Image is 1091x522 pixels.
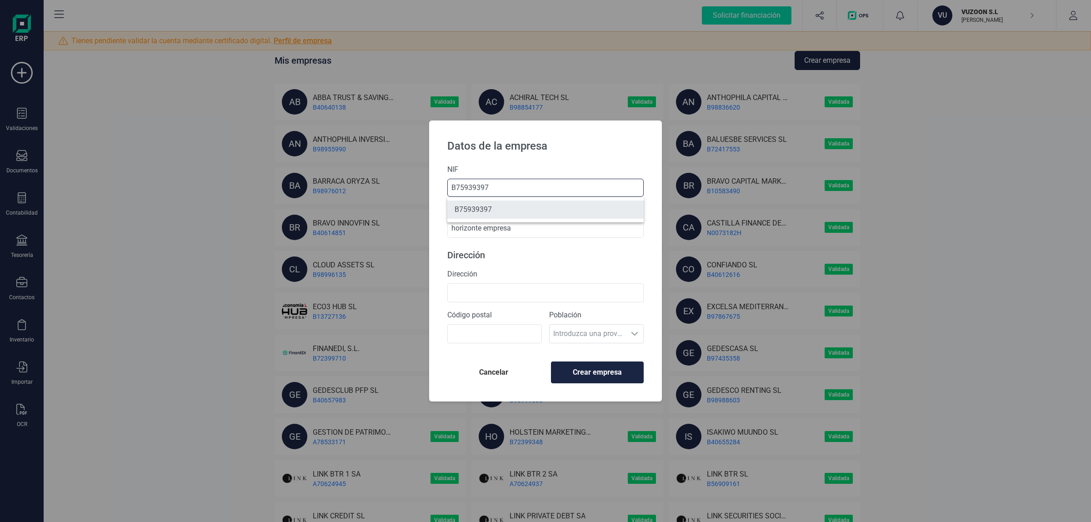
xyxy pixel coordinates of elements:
span: Cancelar [455,367,533,378]
label: Código postal [447,310,542,321]
label: NIF [447,164,644,175]
label: Población [549,310,644,321]
p: Dirección [447,249,644,261]
p: Datos de la empresa [440,131,651,157]
li: B75939397 [447,201,644,219]
button: Crear empresa [551,361,644,383]
span: Crear empresa [559,367,636,378]
button: Cancelar [447,361,540,383]
label: Dirección [447,269,644,280]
